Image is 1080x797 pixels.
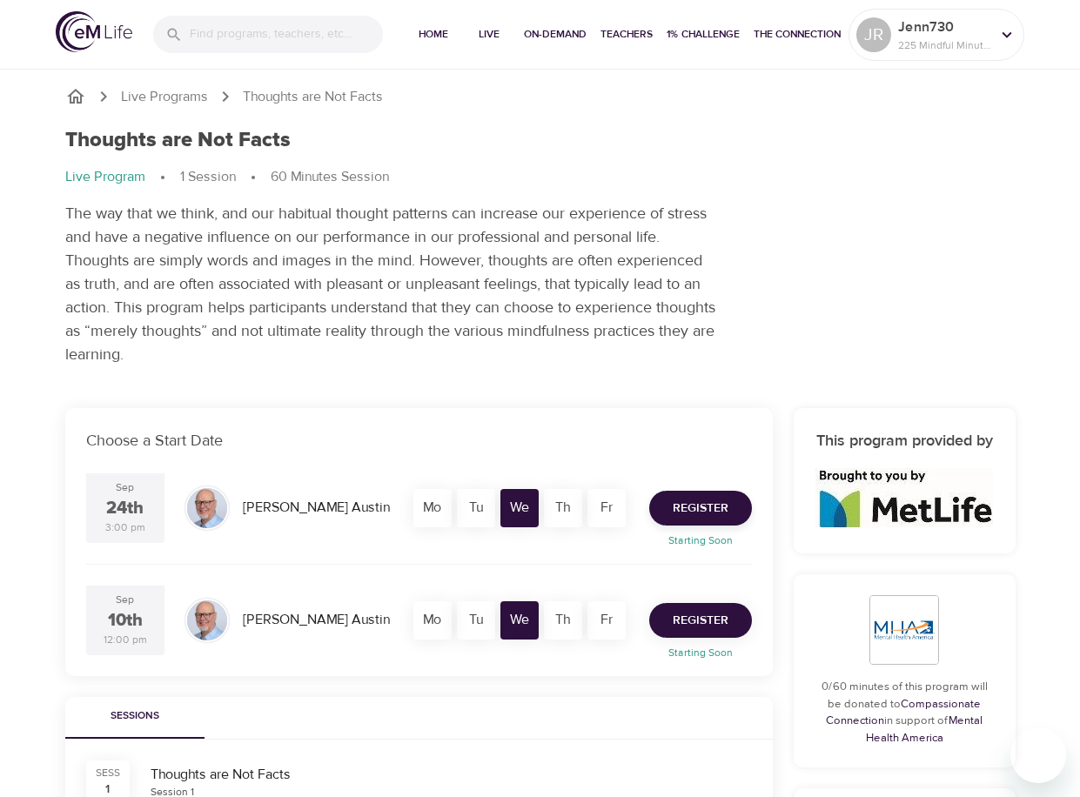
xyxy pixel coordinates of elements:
[639,532,762,548] p: Starting Soon
[243,87,383,107] p: Thoughts are Not Facts
[65,86,1016,107] nav: breadcrumb
[587,601,626,640] div: Fr
[413,25,454,44] span: Home
[457,601,495,640] div: Tu
[544,601,582,640] div: Th
[673,498,728,519] span: Register
[815,429,995,454] h6: This program provided by
[413,601,452,640] div: Mo
[457,489,495,527] div: Tu
[815,679,995,747] p: 0/60 minutes of this program will be donated to in support of
[151,765,752,785] div: Thoughts are Not Facts
[106,496,144,521] div: 24th
[86,429,752,452] p: Choose a Start Date
[639,645,762,660] p: Starting Soon
[1010,727,1066,783] iframe: Button to launch messaging window
[65,202,718,366] p: The way that we think, and our habitual thought patterns can increase our experience of stress an...
[180,167,236,187] p: 1 Session
[649,603,752,638] button: Register
[898,17,990,37] p: Jenn730
[524,25,587,44] span: On-Demand
[121,87,208,107] a: Live Programs
[271,167,389,187] p: 60 Minutes Session
[65,167,1016,188] nav: breadcrumb
[105,520,145,535] div: 3:00 pm
[65,167,145,187] p: Live Program
[76,707,194,726] span: Sessions
[116,480,134,495] div: Sep
[56,11,132,52] img: logo
[649,491,752,526] button: Register
[500,601,539,640] div: We
[754,25,841,44] span: The Connection
[236,491,397,525] div: [PERSON_NAME] Austin
[587,489,626,527] div: Fr
[667,25,740,44] span: 1% Challenge
[468,25,510,44] span: Live
[600,25,653,44] span: Teachers
[856,17,891,52] div: JR
[866,713,983,745] a: Mental Health America
[108,608,143,633] div: 10th
[500,489,539,527] div: We
[236,603,397,637] div: [PERSON_NAME] Austin
[413,489,452,527] div: Mo
[65,128,291,153] h1: Thoughts are Not Facts
[673,610,728,632] span: Register
[104,633,147,647] div: 12:00 pm
[826,697,981,728] a: Compassionate Connection
[544,489,582,527] div: Th
[96,766,120,780] div: SESS
[190,16,383,53] input: Find programs, teachers, etc...
[116,593,134,607] div: Sep
[898,37,990,53] p: 225 Mindful Minutes
[815,468,993,527] img: logo_960%20v2.jpg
